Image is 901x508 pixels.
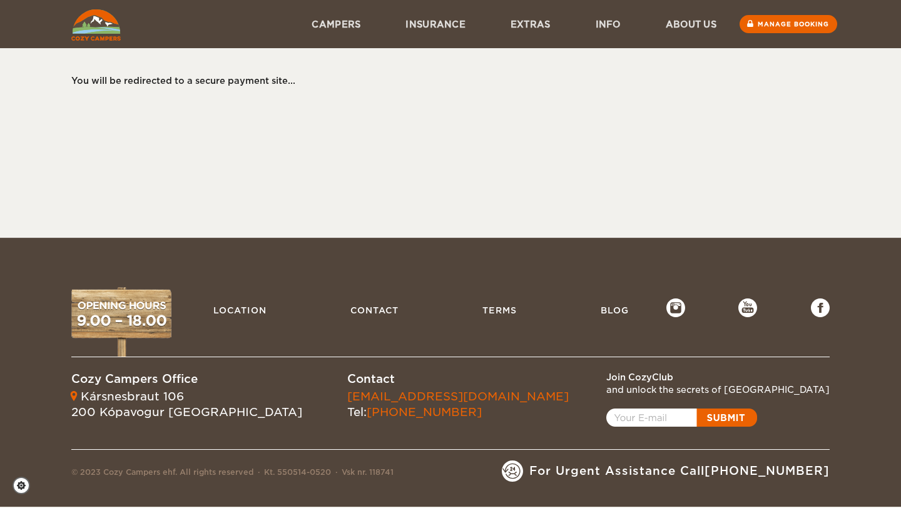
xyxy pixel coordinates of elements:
a: Open popup [606,409,757,427]
a: Manage booking [740,15,837,33]
div: Cozy Campers Office [71,371,302,387]
div: You will be redirected to a secure payment site... [71,74,817,87]
a: [PHONE_NUMBER] [705,464,830,477]
div: and unlock the secrets of [GEOGRAPHIC_DATA] [606,384,830,396]
a: Terms [476,298,523,322]
div: Tel: [347,389,569,420]
a: Cookie settings [13,477,38,494]
div: © 2023 Cozy Campers ehf. All rights reserved Kt. 550514-0520 Vsk nr. 118741 [71,467,394,482]
a: [EMAIL_ADDRESS][DOMAIN_NAME] [347,390,569,403]
img: Cozy Campers [71,9,121,41]
a: Blog [594,298,635,322]
div: Kársnesbraut 106 200 Kópavogur [GEOGRAPHIC_DATA] [71,389,302,420]
a: Contact [344,298,405,322]
a: [PHONE_NUMBER] [367,405,482,419]
span: For Urgent Assistance Call [529,463,830,479]
div: Join CozyClub [606,371,830,384]
a: Location [207,298,273,322]
div: Contact [347,371,569,387]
